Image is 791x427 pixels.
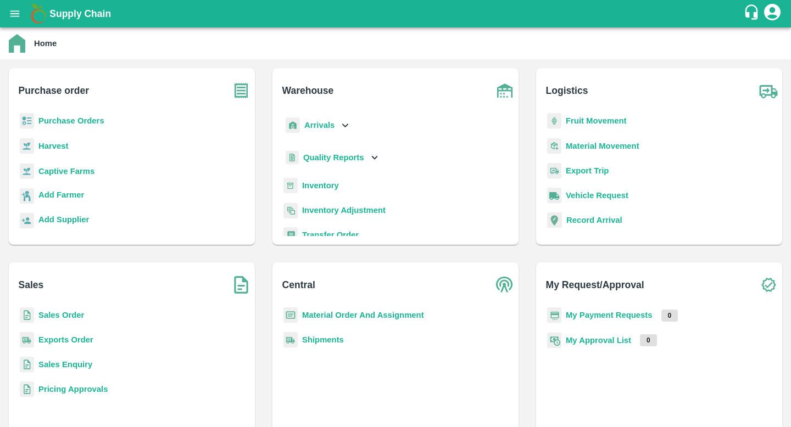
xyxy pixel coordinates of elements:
[546,83,588,98] b: Logistics
[566,191,628,200] a: Vehicle Request
[38,167,94,176] a: Captive Farms
[20,332,34,348] img: shipments
[546,277,644,293] b: My Request/Approval
[282,277,315,293] b: Central
[640,334,657,346] p: 0
[304,121,335,130] b: Arrivals
[283,178,298,194] img: whInventory
[566,216,622,224] a: Record Arrival
[286,117,300,133] img: whArrival
[547,212,562,228] img: recordArrival
[38,360,92,369] a: Sales Enquiry
[19,83,89,98] b: Purchase order
[283,332,298,348] img: shipments
[38,335,93,344] a: Exports Order
[282,83,334,98] b: Warehouse
[38,385,108,394] a: Pricing Approvals
[283,113,352,138] div: Arrivals
[547,138,561,154] img: material
[38,189,84,204] a: Add Farmer
[566,116,627,125] a: Fruit Movement
[38,214,89,228] a: Add Supplier
[661,310,678,322] p: 0
[38,142,68,150] a: Harvest
[20,163,34,179] img: harvest
[49,8,111,19] b: Supply Chain
[302,335,344,344] a: Shipments
[283,307,298,323] img: centralMaterial
[755,77,782,104] img: truck
[283,203,298,218] img: inventory
[38,215,89,224] b: Add Supplier
[34,39,57,48] b: Home
[491,77,519,104] img: warehouse
[20,381,34,397] img: sales
[743,4,762,24] div: customer-support
[547,332,561,349] img: approval
[20,188,34,204] img: farmer
[9,34,25,53] img: home
[2,1,27,26] button: open drawer
[19,277,44,293] b: Sales
[20,138,34,154] img: harvest
[27,3,49,25] img: logo
[566,142,639,150] a: Material Movement
[302,181,339,190] a: Inventory
[302,231,359,239] a: Transfer Order
[762,2,782,25] div: account of current user
[20,307,34,323] img: sales
[547,163,561,179] img: delivery
[38,190,84,199] b: Add Farmer
[227,77,255,104] img: purchase
[49,6,743,21] a: Supply Chain
[283,227,298,243] img: whTransfer
[38,311,84,319] a: Sales Order
[566,311,653,319] a: My Payment Requests
[20,213,34,229] img: supplier
[302,206,386,215] a: Inventory Adjustment
[547,307,561,323] img: payment
[566,166,609,175] a: Export Trip
[227,271,255,299] img: soSales
[755,271,782,299] img: check
[547,188,561,204] img: vehicle
[283,147,381,169] div: Quality Reports
[286,151,299,165] img: qualityReport
[491,271,519,299] img: central
[303,153,364,162] b: Quality Reports
[302,311,424,319] a: Material Order And Assignment
[38,116,104,125] a: Purchase Orders
[20,357,34,373] img: sales
[20,113,34,129] img: reciept
[566,336,631,345] a: My Approval List
[547,113,561,129] img: fruit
